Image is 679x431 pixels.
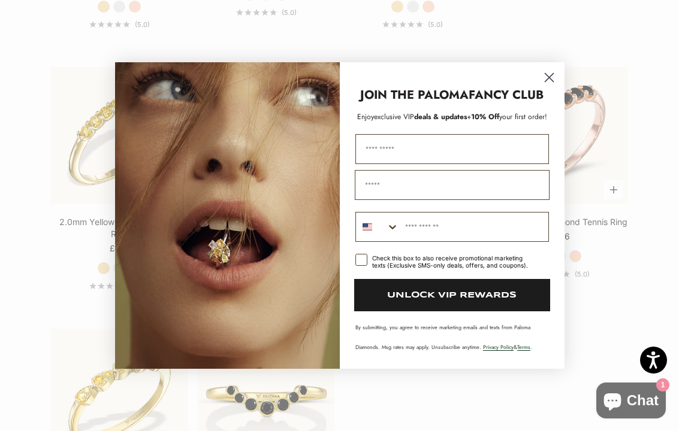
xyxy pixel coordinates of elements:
[357,111,374,122] span: Enjoy
[355,170,550,200] input: Email
[471,111,499,122] span: 10% Off
[539,67,560,88] button: Close dialog
[483,343,514,351] a: Privacy Policy
[115,62,340,369] img: Loading...
[363,222,372,232] img: United States
[467,111,547,122] span: + your first order!
[356,213,399,241] button: Search Countries
[355,323,549,351] p: By submitting, you agree to receive marketing emails and texts from Paloma Diamonds. Msg rates ma...
[517,343,530,351] a: Terms
[354,279,550,311] button: UNLOCK VIP REWARDS
[360,86,469,104] strong: JOIN THE PALOMA
[469,86,544,104] strong: FANCY CLUB
[374,111,414,122] span: exclusive VIP
[374,111,467,122] span: deals & updates
[483,343,532,351] span: & .
[372,254,535,269] div: Check this box to also receive promotional marketing texts (Exclusive SMS-only deals, offers, and...
[399,213,548,241] input: Phone Number
[355,134,549,164] input: First Name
